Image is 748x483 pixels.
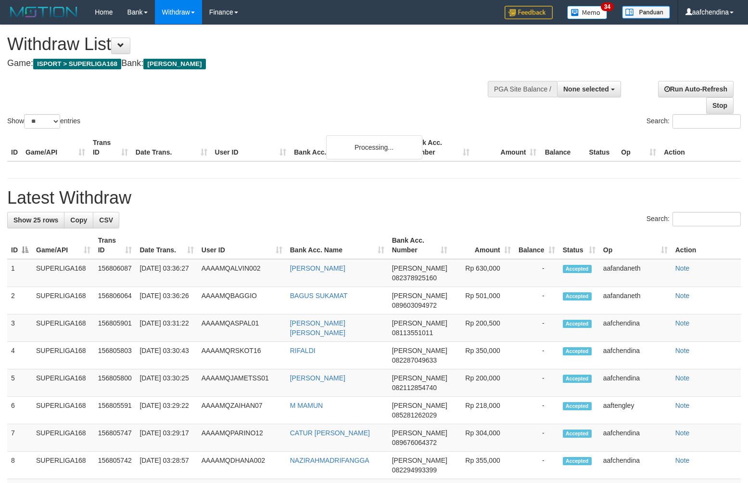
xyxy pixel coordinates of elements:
span: Copy 089603094972 to clipboard [392,301,437,309]
a: Note [675,292,690,300]
th: Date Trans. [132,134,211,161]
span: Accepted [563,292,592,300]
label: Show entries [7,114,80,129]
img: MOTION_logo.png [7,5,80,19]
span: Accepted [563,347,592,355]
td: - [515,259,559,287]
td: 156805800 [94,369,136,397]
td: AAAAMQPARINO12 [198,424,286,452]
button: None selected [557,81,621,97]
th: Balance: activate to sort column ascending [515,232,559,259]
td: 156805803 [94,342,136,369]
span: Copy 085281262029 to clipboard [392,411,437,419]
td: Rp 501,000 [451,287,515,314]
th: Action [660,134,741,161]
div: Processing... [326,135,422,159]
label: Search: [647,212,741,226]
td: SUPERLIGA168 [32,259,94,287]
th: Game/API: activate to sort column ascending [32,232,94,259]
img: Button%20Memo.svg [567,6,608,19]
span: [PERSON_NAME] [392,457,447,464]
span: [PERSON_NAME] [392,292,447,300]
a: Note [675,457,690,464]
span: 34 [601,2,614,11]
td: SUPERLIGA168 [32,314,94,342]
td: 6 [7,397,32,424]
th: Amount [473,134,541,161]
span: Copy 082294993399 to clipboard [392,466,437,474]
td: Rp 200,000 [451,369,515,397]
td: [DATE] 03:29:17 [136,424,197,452]
th: User ID [211,134,291,161]
h1: Latest Withdraw [7,188,741,208]
th: Op [617,134,660,161]
th: Trans ID [89,134,132,161]
span: Accepted [563,320,592,328]
td: AAAAMQALVIN002 [198,259,286,287]
td: - [515,342,559,369]
td: 156805742 [94,452,136,479]
td: [DATE] 03:28:57 [136,452,197,479]
img: Feedback.jpg [505,6,553,19]
td: SUPERLIGA168 [32,452,94,479]
td: AAAAMQDHANA002 [198,452,286,479]
td: SUPERLIGA168 [32,369,94,397]
a: BAGUS SUKAMAT [290,292,348,300]
td: SUPERLIGA168 [32,287,94,314]
th: Bank Acc. Name: activate to sort column ascending [286,232,388,259]
th: Balance [540,134,585,161]
th: User ID: activate to sort column ascending [198,232,286,259]
th: Bank Acc. Number [406,134,473,161]
td: - [515,314,559,342]
img: panduan.png [622,6,670,19]
span: [PERSON_NAME] [392,402,447,409]
td: SUPERLIGA168 [32,397,94,424]
td: 156805747 [94,424,136,452]
td: AAAAMQBAGGIO [198,287,286,314]
a: Note [675,319,690,327]
td: 156806064 [94,287,136,314]
a: Run Auto-Refresh [658,81,734,97]
a: Note [675,429,690,437]
th: Bank Acc. Number: activate to sort column ascending [388,232,451,259]
td: SUPERLIGA168 [32,342,94,369]
td: Rp 200,500 [451,314,515,342]
td: aafchendina [599,452,672,479]
td: [DATE] 03:31:22 [136,314,197,342]
span: CSV [99,216,113,224]
a: Note [675,402,690,409]
td: 8 [7,452,32,479]
span: Copy 089676064372 to clipboard [392,439,437,446]
td: 1 [7,259,32,287]
td: aaftengley [599,397,672,424]
td: aafchendina [599,314,672,342]
a: Show 25 rows [7,212,64,228]
th: Game/API [22,134,89,161]
span: None selected [563,85,609,93]
td: - [515,424,559,452]
th: Bank Acc. Name [290,134,406,161]
td: - [515,452,559,479]
th: Status [585,134,617,161]
span: Accepted [563,265,592,273]
span: ISPORT > SUPERLIGA168 [33,59,121,69]
th: Date Trans.: activate to sort column ascending [136,232,197,259]
td: 156805901 [94,314,136,342]
td: Rp 304,000 [451,424,515,452]
th: Amount: activate to sort column ascending [451,232,515,259]
input: Search: [672,114,741,129]
span: [PERSON_NAME] [392,429,447,437]
label: Search: [647,114,741,129]
th: ID [7,134,22,161]
span: Accepted [563,457,592,465]
td: 156805591 [94,397,136,424]
a: Note [675,347,690,354]
a: Stop [706,97,734,114]
th: Action [672,232,741,259]
span: [PERSON_NAME] [392,347,447,354]
td: [DATE] 03:36:27 [136,259,197,287]
th: Op: activate to sort column ascending [599,232,672,259]
span: Copy 082112854740 to clipboard [392,384,437,392]
span: [PERSON_NAME] [392,264,447,272]
td: aafandaneth [599,259,672,287]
